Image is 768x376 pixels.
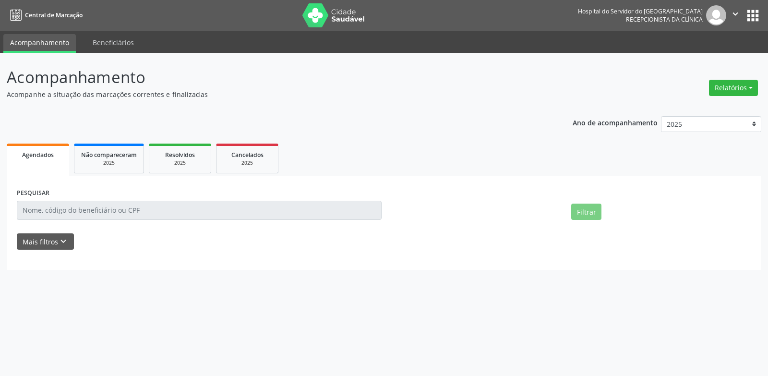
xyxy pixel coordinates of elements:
span: Cancelados [231,151,264,159]
div: 2025 [156,159,204,167]
div: Hospital do Servidor do [GEOGRAPHIC_DATA] [578,7,703,15]
button: apps [744,7,761,24]
p: Ano de acompanhamento [573,116,658,128]
div: 2025 [223,159,271,167]
span: Resolvidos [165,151,195,159]
button: Filtrar [571,204,601,220]
span: Não compareceram [81,151,137,159]
button: Relatórios [709,80,758,96]
span: Recepcionista da clínica [626,15,703,24]
img: img [706,5,726,25]
p: Acompanhamento [7,65,535,89]
i: keyboard_arrow_down [58,236,69,247]
div: 2025 [81,159,137,167]
button: Mais filtroskeyboard_arrow_down [17,233,74,250]
button:  [726,5,744,25]
span: Agendados [22,151,54,159]
span: Central de Marcação [25,11,83,19]
a: Acompanhamento [3,34,76,53]
a: Central de Marcação [7,7,83,23]
p: Acompanhe a situação das marcações correntes e finalizadas [7,89,535,99]
a: Beneficiários [86,34,141,51]
label: PESQUISAR [17,186,49,201]
input: Nome, código do beneficiário ou CPF [17,201,382,220]
i:  [730,9,741,19]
